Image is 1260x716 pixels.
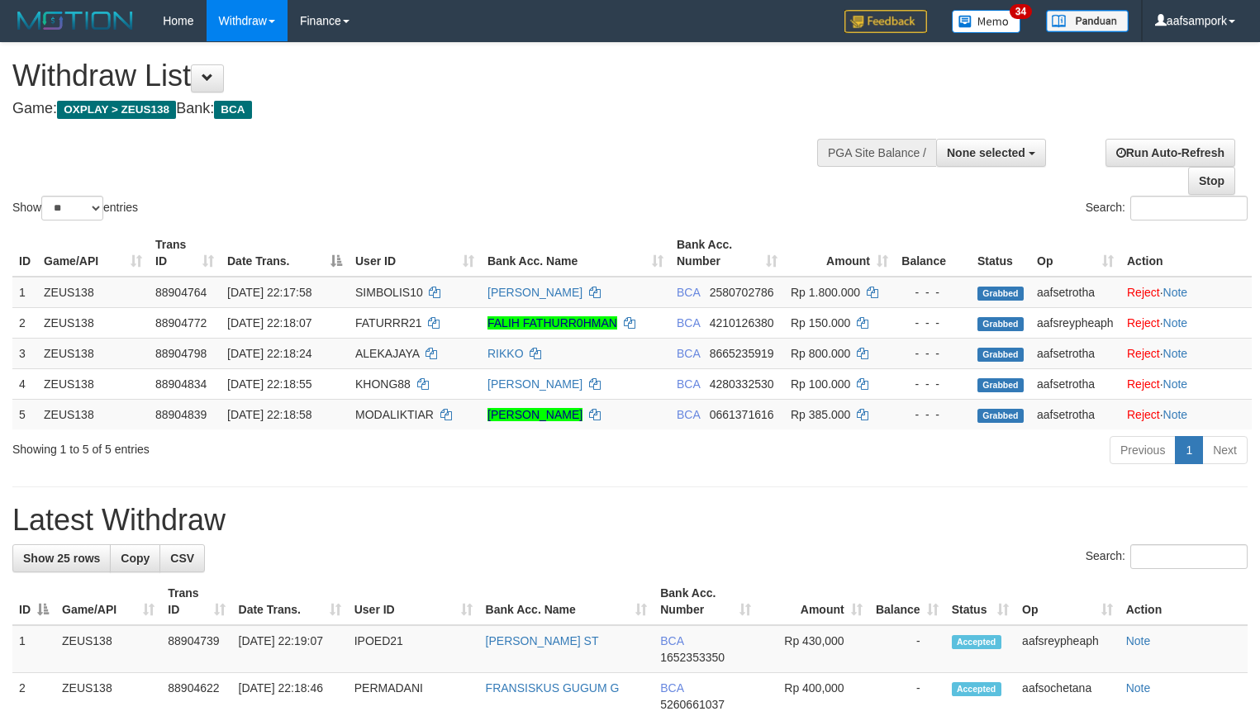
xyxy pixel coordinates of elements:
[214,101,251,119] span: BCA
[1163,408,1188,421] a: Note
[1030,338,1120,368] td: aafsetrotha
[12,504,1248,537] h1: Latest Withdraw
[12,277,37,308] td: 1
[1030,368,1120,399] td: aafsetrotha
[677,316,700,330] span: BCA
[1030,277,1120,308] td: aafsetrotha
[677,286,700,299] span: BCA
[232,578,348,625] th: Date Trans.: activate to sort column ascending
[791,408,850,421] span: Rp 385.000
[895,230,971,277] th: Balance
[479,578,654,625] th: Bank Acc. Name: activate to sort column ascending
[155,286,207,299] span: 88904764
[37,399,149,429] td: ZEUS138
[654,578,757,625] th: Bank Acc. Number: activate to sort column ascending
[57,101,176,119] span: OXPLAY > ZEUS138
[1120,368,1252,399] td: ·
[227,316,311,330] span: [DATE] 22:18:07
[1120,307,1252,338] td: ·
[121,552,150,565] span: Copy
[159,544,205,572] a: CSV
[1127,316,1160,330] a: Reject
[791,347,850,360] span: Rp 800.000
[12,338,37,368] td: 3
[41,196,103,220] select: Showentries
[355,286,423,299] span: SIMBOLIS10
[487,408,582,421] a: [PERSON_NAME]
[37,277,149,308] td: ZEUS138
[12,59,824,92] h1: Withdraw List
[161,625,231,673] td: 88904739
[1120,277,1252,308] td: ·
[1120,399,1252,429] td: ·
[977,317,1024,331] span: Grabbed
[155,347,207,360] span: 88904798
[758,578,869,625] th: Amount: activate to sort column ascending
[12,368,37,399] td: 4
[710,377,774,391] span: Copy 4280332530 to clipboard
[660,634,683,647] span: BCA
[677,347,700,360] span: BCA
[348,625,479,673] td: IPOED21
[12,8,138,33] img: MOTION_logo.png
[710,316,774,330] span: Copy 4210126380 to clipboard
[1046,10,1129,32] img: panduan.png
[486,681,620,695] a: FRANSISKUS GUGUM G
[1163,316,1188,330] a: Note
[901,376,964,392] div: - - -
[155,316,207,330] span: 88904772
[791,286,860,299] span: Rp 1.800.000
[1120,338,1252,368] td: ·
[1030,307,1120,338] td: aafsreypheaph
[901,406,964,423] div: - - -
[12,434,512,458] div: Showing 1 to 5 of 5 entries
[1175,436,1203,464] a: 1
[232,625,348,673] td: [DATE] 22:19:07
[660,681,683,695] span: BCA
[37,230,149,277] th: Game/API: activate to sort column ascending
[12,230,37,277] th: ID
[710,408,774,421] span: Copy 0661371616 to clipboard
[977,409,1024,423] span: Grabbed
[110,544,160,572] a: Copy
[1010,4,1032,19] span: 34
[758,625,869,673] td: Rp 430,000
[481,230,670,277] th: Bank Acc. Name: activate to sort column ascending
[660,651,725,664] span: Copy 1652353350 to clipboard
[1163,377,1188,391] a: Note
[945,578,1015,625] th: Status: activate to sort column ascending
[977,378,1024,392] span: Grabbed
[977,348,1024,362] span: Grabbed
[947,146,1025,159] span: None selected
[936,139,1046,167] button: None selected
[155,377,207,391] span: 88904834
[227,286,311,299] span: [DATE] 22:17:58
[677,377,700,391] span: BCA
[155,408,207,421] span: 88904839
[1188,167,1235,195] a: Stop
[487,316,617,330] a: FALIH FATHURR0HMAN
[791,377,850,391] span: Rp 100.000
[37,368,149,399] td: ZEUS138
[1110,436,1176,464] a: Previous
[710,286,774,299] span: Copy 2580702786 to clipboard
[844,10,927,33] img: Feedback.jpg
[1015,578,1120,625] th: Op: activate to sort column ascending
[170,552,194,565] span: CSV
[660,698,725,711] span: Copy 5260661037 to clipboard
[227,347,311,360] span: [DATE] 22:18:24
[487,286,582,299] a: [PERSON_NAME]
[355,316,422,330] span: FATURRR21
[12,578,55,625] th: ID: activate to sort column descending
[12,307,37,338] td: 2
[12,399,37,429] td: 5
[1105,139,1235,167] a: Run Auto-Refresh
[1086,196,1248,220] label: Search:
[227,408,311,421] span: [DATE] 22:18:58
[952,635,1001,649] span: Accepted
[12,196,138,220] label: Show entries
[12,625,55,673] td: 1
[37,307,149,338] td: ZEUS138
[971,230,1030,277] th: Status
[1163,347,1188,360] a: Note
